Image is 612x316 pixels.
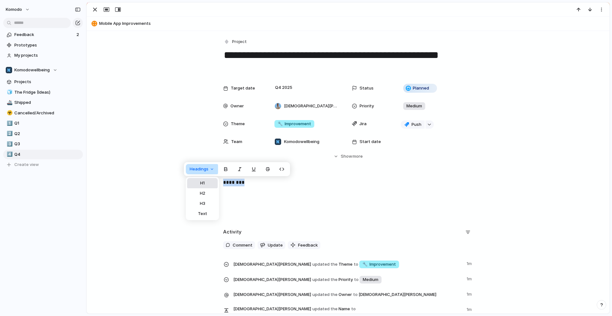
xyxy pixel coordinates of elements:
[187,178,218,188] button: H1
[198,211,207,217] span: Text
[187,209,218,219] button: Text
[200,190,205,197] span: H2
[200,180,205,186] span: H1
[200,200,205,207] span: H3
[187,198,218,209] button: H3
[187,188,218,198] button: H2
